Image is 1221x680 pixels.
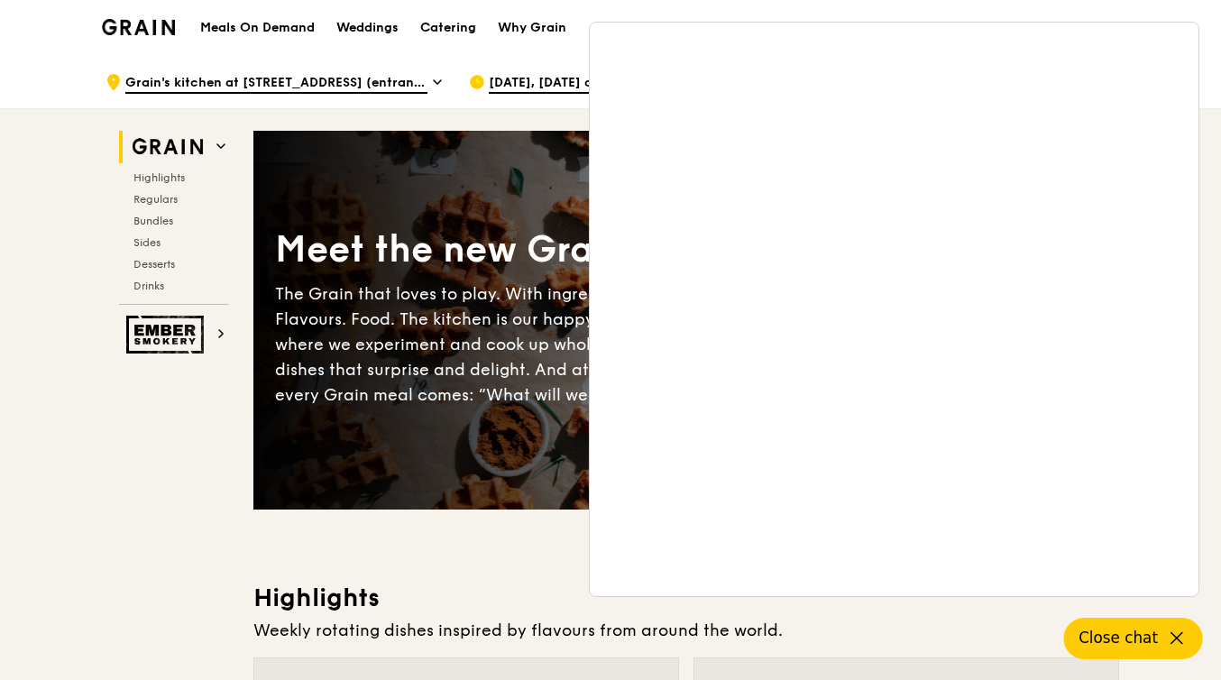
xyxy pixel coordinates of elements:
[133,215,173,227] span: Bundles
[1059,1,1119,55] a: Log in
[326,1,409,55] a: Weddings
[126,316,209,354] img: Ember Smokery web logo
[1079,627,1158,649] span: Close chat
[133,171,185,184] span: Highlights
[498,1,566,55] div: Why Grain
[1064,618,1203,659] button: Close chat
[275,225,686,274] div: Meet the new Grain
[133,193,178,206] span: Regulars
[275,281,686,408] div: The Grain that loves to play. With ingredients. Flavours. Food. The kitchen is our happy place, w...
[489,74,704,94] span: [DATE], [DATE] at 5:30PM–6:30PM
[588,385,669,405] span: eat next?”
[126,131,209,163] img: Grain web logo
[102,19,175,35] img: Grain
[420,1,476,55] div: Catering
[409,1,487,55] a: Catering
[253,618,1119,643] div: Weekly rotating dishes inspired by flavours from around the world.
[200,19,315,37] h1: Meals On Demand
[133,236,161,249] span: Sides
[133,280,164,292] span: Drinks
[253,582,1119,614] h3: Highlights
[487,1,577,55] a: Why Grain
[125,74,427,94] span: Grain's kitchen at [STREET_ADDRESS] (entrance along [PERSON_NAME][GEOGRAPHIC_DATA])
[336,1,399,55] div: Weddings
[133,258,175,271] span: Desserts
[966,1,1059,55] a: Contact us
